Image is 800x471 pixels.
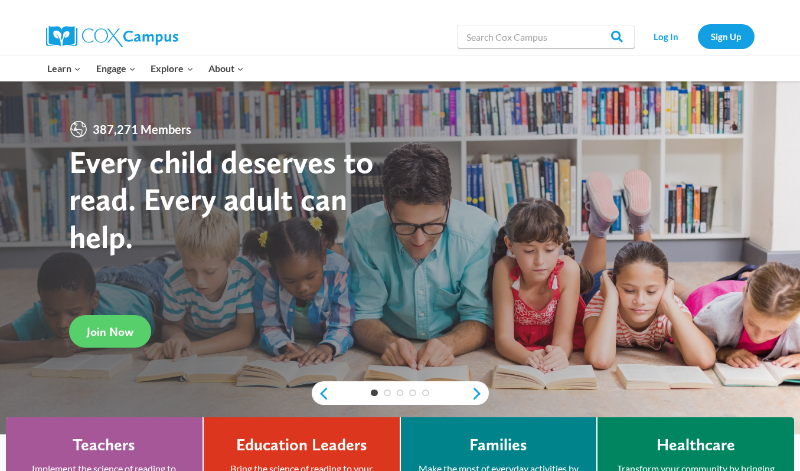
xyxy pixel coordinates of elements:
[96,61,136,76] span: Engage
[657,435,735,455] h4: Healthcare
[422,390,429,397] a: 5
[371,390,378,397] a: 1
[87,325,133,339] span: Join Now
[46,26,178,47] img: Cox Campus
[397,390,404,397] a: 3
[312,387,329,401] a: previous
[458,25,635,48] input: Search Cox Campus
[312,382,489,405] div: content slider buttons
[47,61,81,76] span: Learn
[151,61,193,76] span: Explore
[40,56,252,81] nav: Primary Navigation
[641,24,755,48] nav: Secondary Navigation
[73,435,135,455] h4: Teachers
[698,24,755,48] a: Sign Up
[236,435,367,455] h4: Education Leaders
[409,390,416,397] a: 4
[471,387,489,401] a: next
[69,143,374,256] strong: Every child deserves to read. Every adult can help.
[384,390,391,397] a: 2
[641,24,692,48] a: Log In
[469,435,527,455] h4: Families
[69,315,151,348] a: Join Now
[88,120,196,139] span: 387,271 Members
[208,61,244,76] span: About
